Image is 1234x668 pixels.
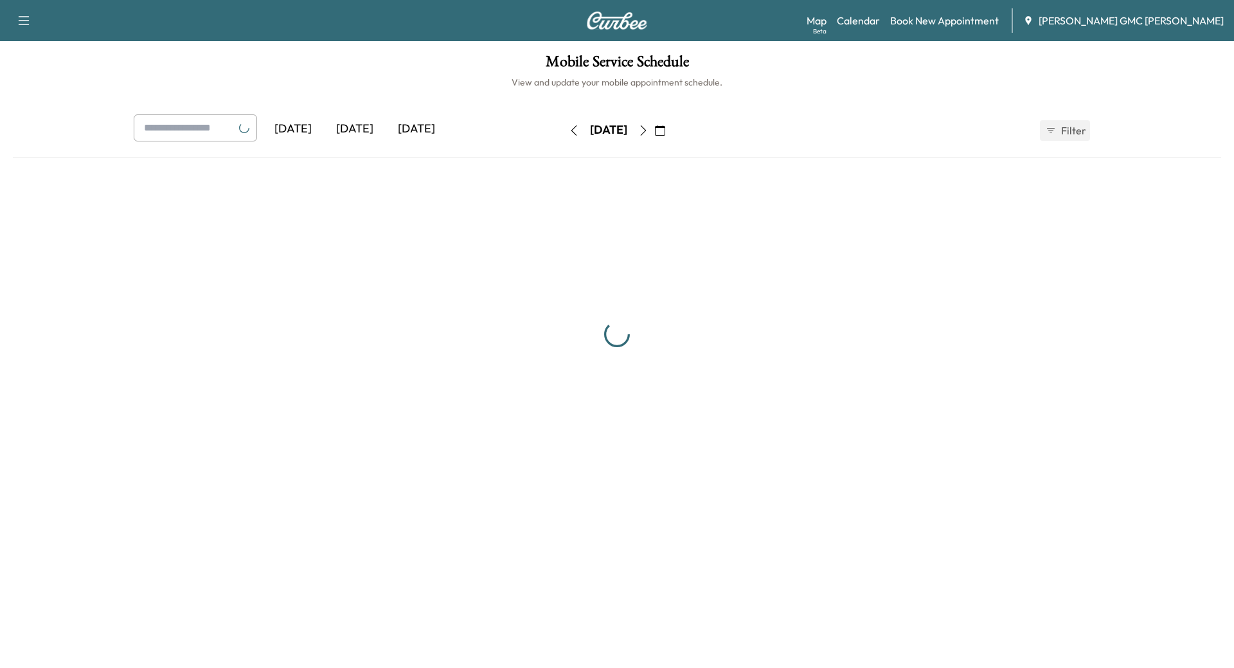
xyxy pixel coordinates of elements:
[262,114,324,144] div: [DATE]
[590,122,627,138] div: [DATE]
[386,114,447,144] div: [DATE]
[324,114,386,144] div: [DATE]
[807,13,827,28] a: MapBeta
[890,13,999,28] a: Book New Appointment
[813,26,827,36] div: Beta
[586,12,648,30] img: Curbee Logo
[837,13,880,28] a: Calendar
[1040,120,1090,141] button: Filter
[13,76,1221,89] h6: View and update your mobile appointment schedule.
[1061,123,1084,138] span: Filter
[1039,13,1224,28] span: [PERSON_NAME] GMC [PERSON_NAME]
[13,54,1221,76] h1: Mobile Service Schedule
